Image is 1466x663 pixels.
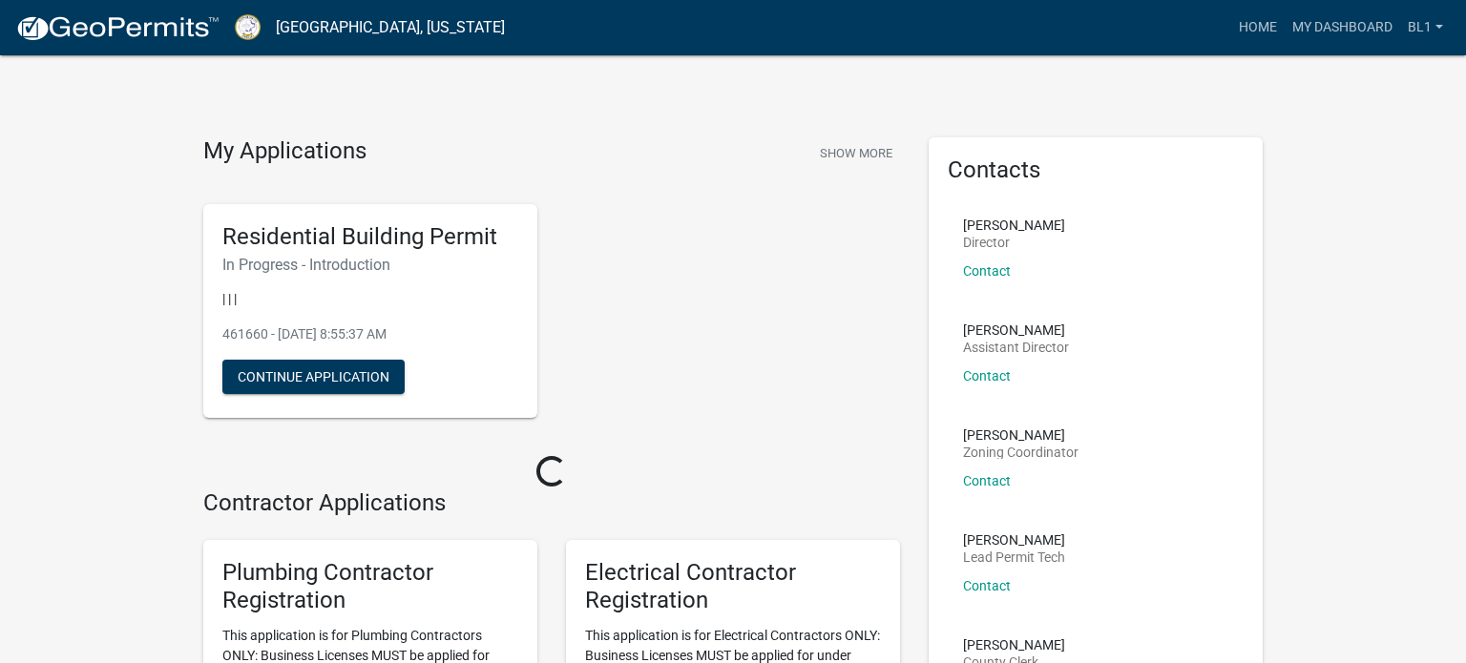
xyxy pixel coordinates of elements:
[963,533,1065,547] p: [PERSON_NAME]
[1231,10,1285,46] a: Home
[963,218,1065,232] p: [PERSON_NAME]
[203,137,366,166] h4: My Applications
[222,360,405,394] button: Continue Application
[222,289,518,309] p: | | |
[963,578,1011,593] a: Contact
[235,14,261,40] img: Putnam County, Georgia
[812,137,900,169] button: Show More
[222,559,518,614] h5: Plumbing Contractor Registration
[963,263,1011,279] a: Contact
[963,550,1065,564] p: Lead Permit Tech
[222,223,518,251] h5: Residential Building Permit
[948,156,1244,184] h5: Contacts
[1285,10,1400,46] a: My Dashboard
[963,236,1065,249] p: Director
[963,473,1011,488] a: Contact
[222,324,518,344] p: 461660 - [DATE] 8:55:37 AM
[963,323,1069,337] p: [PERSON_NAME]
[585,559,881,614] h5: Electrical Contractor Registration
[963,368,1011,383] a: Contact
[276,11,505,44] a: [GEOGRAPHIC_DATA], [US_STATE]
[222,256,518,274] h6: In Progress - Introduction
[963,445,1079,459] p: Zoning Coordinator
[963,341,1069,354] p: Assistant Director
[203,489,900,517] h4: Contractor Applications
[1400,10,1451,46] a: BL1
[963,428,1079,442] p: [PERSON_NAME]
[963,638,1065,652] p: [PERSON_NAME]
